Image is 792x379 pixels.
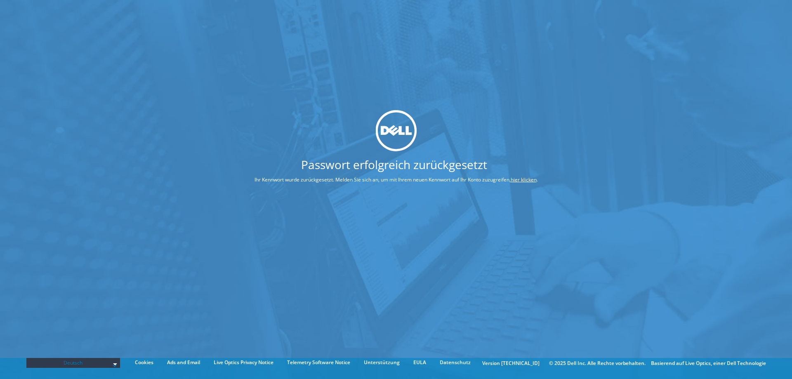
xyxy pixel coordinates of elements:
p: Ihr Kennwort wurde zurückgesetzt. Melden Sie sich an, um mit Ihrem neuen Kennwort auf Ihr Konto z... [224,175,569,184]
li: Version [TECHNICAL_ID] [478,359,544,368]
img: dell_svg_logo.svg [375,110,417,151]
li: Basierend auf Live Optics, einer Dell Technologie [651,359,766,368]
a: EULA [407,358,432,367]
a: hier klicken [511,176,537,183]
a: Unterstützung [358,358,406,367]
span: Deutsch [31,358,116,368]
a: Datenschutz [434,358,477,367]
a: Live Optics Privacy Notice [207,358,280,367]
a: Ads and Email [161,358,206,367]
h1: Passwort erfolgreich zurückgesetzt [224,159,565,170]
a: Cookies [129,358,160,367]
li: © 2025 Dell Inc. Alle Rechte vorbehalten. [545,359,650,368]
a: Telemetry Software Notice [281,358,356,367]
